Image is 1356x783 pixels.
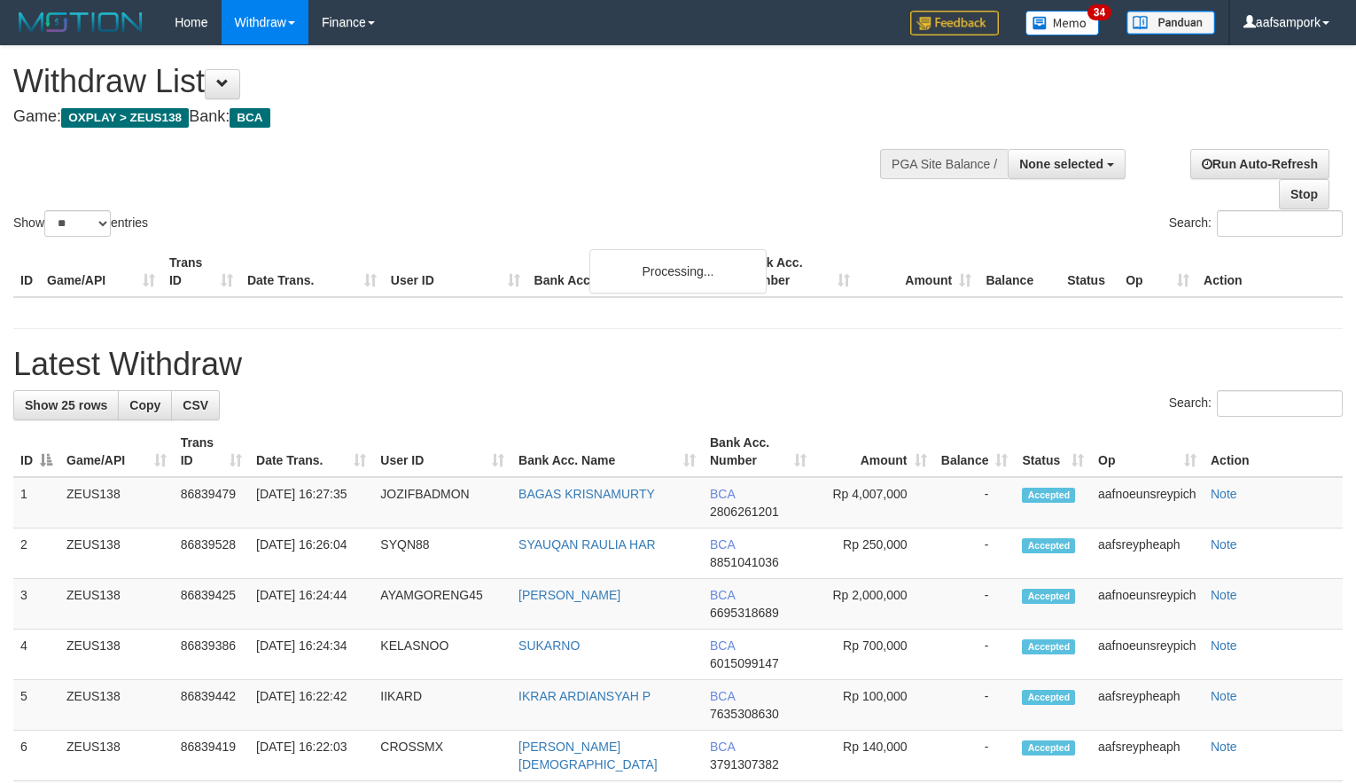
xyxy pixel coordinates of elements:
th: Trans ID [162,247,240,297]
a: SYAUQAN RAULIA HAR [518,537,656,552]
span: Copy 7635308630 to clipboard [710,707,779,721]
h1: Withdraw List [13,64,886,99]
td: - [934,579,1016,630]
span: BCA [710,740,735,754]
img: Button%20Memo.svg [1025,11,1100,35]
div: Processing... [589,249,767,294]
td: ZEUS138 [59,630,174,680]
span: Accepted [1022,589,1075,604]
a: CSV [171,390,220,420]
h1: Latest Withdraw [13,347,1343,382]
td: AYAMGORENG45 [373,579,511,630]
td: aafsreypheaph [1091,529,1204,579]
th: Game/API: activate to sort column ascending [59,427,174,477]
span: Accepted [1022,690,1075,705]
label: Search: [1169,390,1343,417]
td: 1 [13,477,59,529]
td: Rp 700,000 [814,630,933,680]
th: Game/API [40,247,162,297]
td: ZEUS138 [59,680,174,731]
th: Trans ID: activate to sort column ascending [174,427,249,477]
th: Bank Acc. Name: activate to sort column ascending [511,427,703,477]
td: [DATE] 16:22:03 [249,731,373,781]
th: Date Trans.: activate to sort column ascending [249,427,373,477]
td: ZEUS138 [59,529,174,579]
th: Bank Acc. Name [527,247,736,297]
td: [DATE] 16:24:34 [249,630,373,680]
span: CSV [183,398,208,412]
span: Copy 6015099147 to clipboard [710,656,779,670]
img: panduan.png [1126,11,1215,35]
a: Note [1211,689,1237,703]
th: Status: activate to sort column ascending [1015,427,1091,477]
a: [PERSON_NAME] [518,588,620,602]
th: Amount: activate to sort column ascending [814,427,933,477]
a: Run Auto-Refresh [1190,149,1329,179]
span: Copy 8851041036 to clipboard [710,555,779,569]
span: Copy [129,398,160,412]
td: aafsreypheaph [1091,680,1204,731]
td: JOZIFBADMON [373,477,511,529]
a: Note [1211,537,1237,552]
span: BCA [710,537,735,552]
td: - [934,680,1016,731]
button: None selected [1008,149,1126,179]
td: [DATE] 16:27:35 [249,477,373,529]
td: SYQN88 [373,529,511,579]
span: Accepted [1022,639,1075,654]
a: BAGAS KRISNAMURTY [518,487,655,501]
a: Stop [1279,179,1329,209]
td: - [934,477,1016,529]
select: Showentries [44,210,111,237]
span: 34 [1087,4,1111,20]
a: SUKARNO [518,638,580,653]
td: 3 [13,579,59,630]
th: Bank Acc. Number [736,247,857,297]
td: 86839528 [174,529,249,579]
span: BCA [710,487,735,501]
th: Amount [857,247,978,297]
span: BCA [710,638,735,653]
td: IIKARD [373,680,511,731]
th: Action [1196,247,1343,297]
td: - [934,529,1016,579]
span: BCA [710,689,735,703]
td: 86839442 [174,680,249,731]
th: ID: activate to sort column descending [13,427,59,477]
th: Date Trans. [240,247,384,297]
img: MOTION_logo.png [13,9,148,35]
input: Search: [1217,390,1343,417]
td: 86839425 [174,579,249,630]
span: OXPLAY > ZEUS138 [61,108,189,128]
td: Rp 100,000 [814,680,933,731]
th: Balance [978,247,1060,297]
td: aafnoeunsreypich [1091,477,1204,529]
label: Search: [1169,210,1343,237]
td: 2 [13,529,59,579]
td: - [934,630,1016,680]
td: aafsreypheaph [1091,731,1204,781]
div: PGA Site Balance / [880,149,1008,179]
td: Rp 4,007,000 [814,477,933,529]
td: 86839479 [174,477,249,529]
a: Note [1211,588,1237,602]
td: [DATE] 16:22:42 [249,680,373,731]
td: CROSSMX [373,731,511,781]
h4: Game: Bank: [13,108,886,126]
span: BCA [230,108,269,128]
td: aafnoeunsreypich [1091,579,1204,630]
th: Op: activate to sort column ascending [1091,427,1204,477]
span: None selected [1019,157,1103,171]
td: 6 [13,731,59,781]
a: Copy [118,390,172,420]
span: Copy 6695318689 to clipboard [710,606,779,620]
label: Show entries [13,210,148,237]
td: 86839419 [174,731,249,781]
th: Op [1118,247,1196,297]
span: Accepted [1022,488,1075,503]
td: ZEUS138 [59,579,174,630]
a: Show 25 rows [13,390,119,420]
span: Accepted [1022,740,1075,756]
th: User ID: activate to sort column ascending [373,427,511,477]
span: Show 25 rows [25,398,107,412]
